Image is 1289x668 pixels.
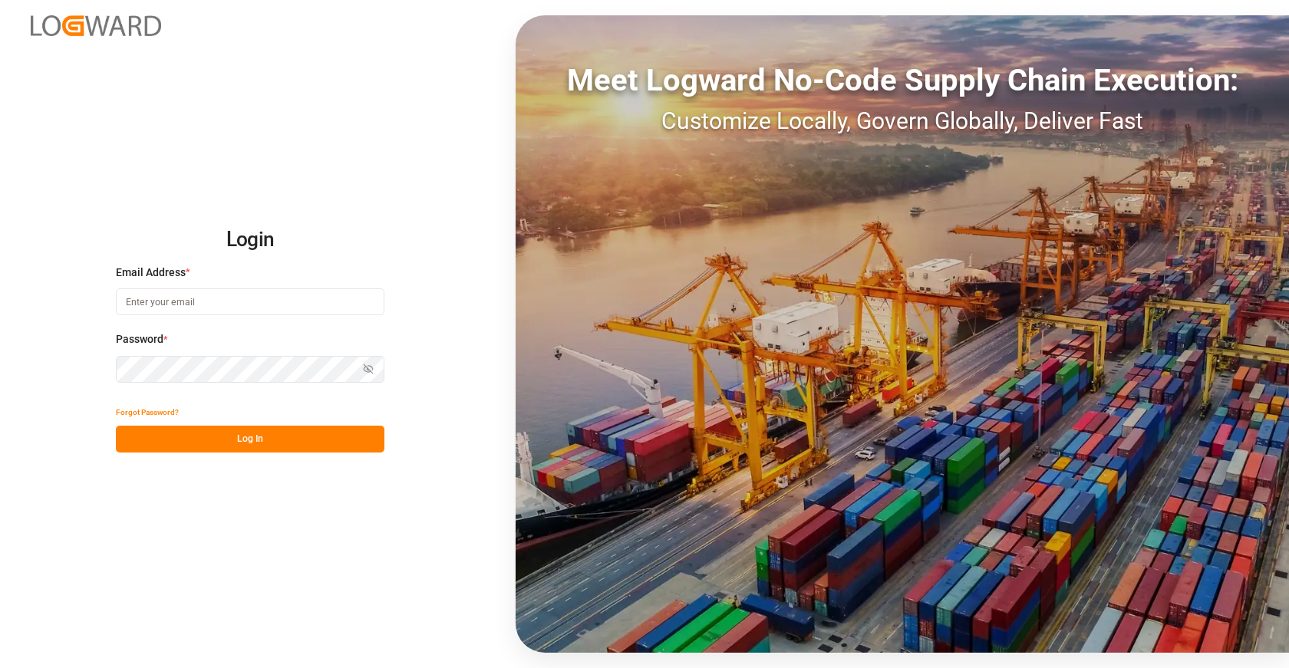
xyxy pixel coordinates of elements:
h2: Login [116,216,384,265]
input: Enter your email [116,288,384,315]
img: Logward_new_orange.png [31,15,161,36]
div: Customize Locally, Govern Globally, Deliver Fast [516,104,1289,138]
span: Password [116,331,163,347]
button: Log In [116,426,384,452]
button: Forgot Password? [116,399,179,426]
div: Meet Logward No-Code Supply Chain Execution: [516,58,1289,104]
span: Email Address [116,265,186,281]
